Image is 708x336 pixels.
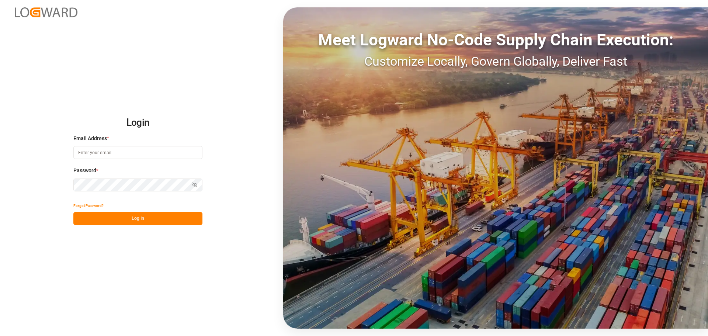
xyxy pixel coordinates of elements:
[73,146,202,159] input: Enter your email
[73,135,107,142] span: Email Address
[73,167,96,174] span: Password
[73,199,104,212] button: Forgot Password?
[73,212,202,225] button: Log In
[283,52,708,71] div: Customize Locally, Govern Globally, Deliver Fast
[283,28,708,52] div: Meet Logward No-Code Supply Chain Execution:
[15,7,77,17] img: Logward_new_orange.png
[73,111,202,135] h2: Login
